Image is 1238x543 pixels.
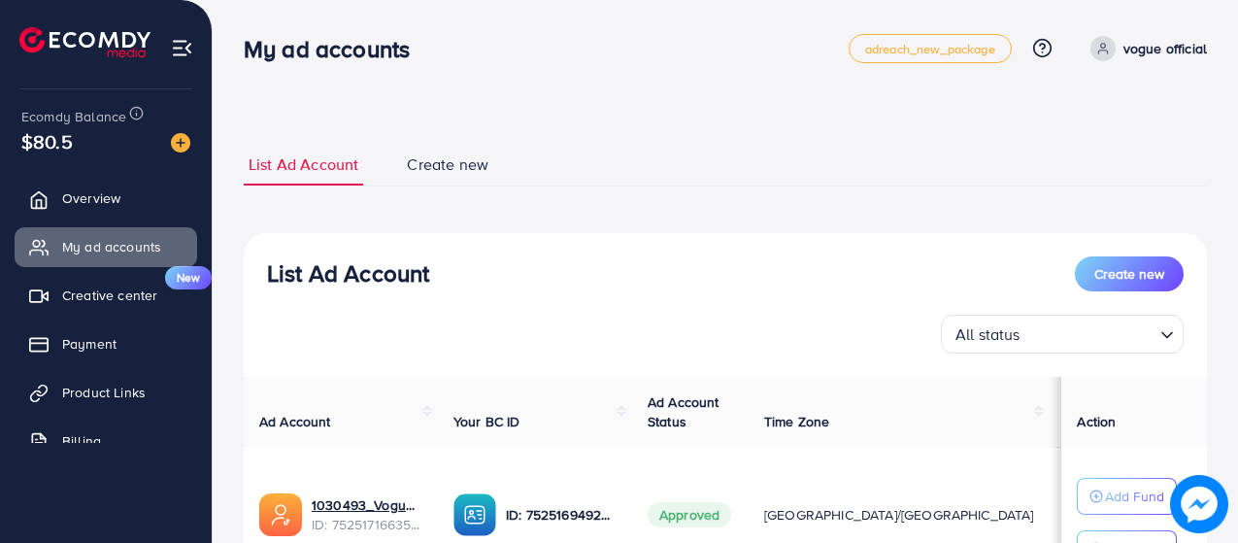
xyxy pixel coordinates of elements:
input: Search for option [1026,317,1153,349]
a: vogue official [1083,36,1207,61]
span: Product Links [62,383,146,402]
span: [GEOGRAPHIC_DATA]/[GEOGRAPHIC_DATA] [764,505,1034,525]
span: My ad accounts [62,237,161,256]
span: Creative center [62,286,157,305]
h3: My ad accounts [244,35,425,63]
span: Overview [62,188,120,208]
a: Payment [15,324,197,363]
img: logo [19,27,151,57]
span: Action [1077,412,1116,431]
img: menu [171,37,193,59]
a: 1030493_Vogueofficialstore_1752090569997 [312,495,422,515]
img: image [1171,476,1227,532]
span: Ecomdy Balance [21,107,126,126]
img: ic-ba-acc.ded83a64.svg [453,493,496,536]
span: adreach_new_package [865,43,995,55]
a: Product Links [15,373,197,412]
div: Search for option [941,315,1184,354]
span: Ad Account Status [648,392,719,431]
span: Your BC ID [453,412,520,431]
span: Payment [62,334,117,354]
span: All status [952,321,1024,349]
a: Billing [15,422,197,460]
a: adreach_new_package [849,34,1012,63]
img: image [171,133,190,153]
span: Create new [1094,264,1164,284]
a: My ad accounts [15,227,197,266]
span: Create new [407,153,488,176]
a: Overview [15,179,197,218]
p: vogue official [1123,37,1207,60]
span: List Ad Account [249,153,358,176]
h3: List Ad Account [267,259,429,288]
div: <span class='underline'>1030493_Vogueofficialstore_1752090569997</span></br>7525171663521169425 [312,495,422,535]
span: ID: 7525171663521169425 [312,515,422,534]
span: $80.5 [21,127,73,155]
button: Add Fund [1077,478,1177,515]
span: Billing [62,431,101,451]
span: New [165,266,212,289]
a: Creative centerNew [15,276,197,315]
span: Ad Account [259,412,331,431]
span: Approved [648,502,731,527]
p: Add Fund [1105,485,1164,508]
span: Time Zone [764,412,829,431]
button: Create new [1075,256,1184,291]
p: ID: 7525169492788625426 [506,503,617,526]
img: ic-ads-acc.e4c84228.svg [259,493,302,536]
